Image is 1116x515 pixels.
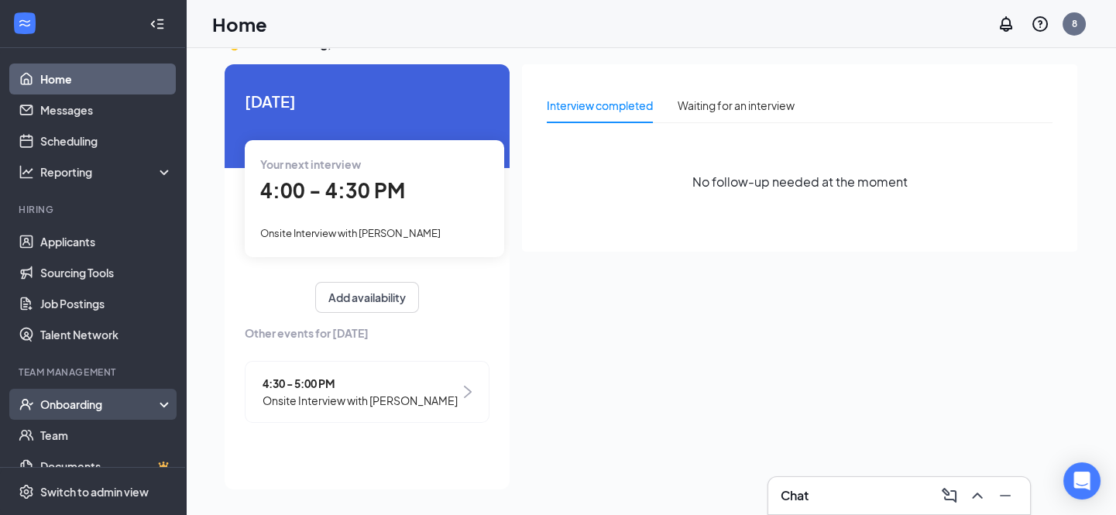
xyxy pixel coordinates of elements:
[781,487,809,504] h3: Chat
[968,486,987,505] svg: ChevronUp
[997,15,1015,33] svg: Notifications
[260,177,405,203] span: 4:00 - 4:30 PM
[678,97,795,114] div: Waiting for an interview
[19,203,170,216] div: Hiring
[692,172,908,191] span: No follow-up needed at the moment
[40,257,173,288] a: Sourcing Tools
[40,164,173,180] div: Reporting
[315,282,419,313] button: Add availability
[212,11,267,37] h1: Home
[937,483,962,508] button: ComposeMessage
[263,392,458,409] span: Onsite Interview with [PERSON_NAME]
[40,319,173,350] a: Talent Network
[19,164,34,180] svg: Analysis
[1072,17,1077,30] div: 8
[996,486,1015,505] svg: Minimize
[965,483,990,508] button: ChevronUp
[40,420,173,451] a: Team
[19,366,170,379] div: Team Management
[40,226,173,257] a: Applicants
[245,324,489,342] span: Other events for [DATE]
[260,227,441,239] span: Onsite Interview with [PERSON_NAME]
[40,484,149,500] div: Switch to admin view
[40,64,173,94] a: Home
[19,484,34,500] svg: Settings
[40,125,173,156] a: Scheduling
[260,157,361,171] span: Your next interview
[993,483,1018,508] button: Minimize
[40,397,160,412] div: Onboarding
[149,16,165,32] svg: Collapse
[40,94,173,125] a: Messages
[547,97,653,114] div: Interview completed
[1063,462,1101,500] div: Open Intercom Messenger
[19,397,34,412] svg: UserCheck
[40,451,173,482] a: DocumentsCrown
[263,375,458,392] span: 4:30 - 5:00 PM
[40,288,173,319] a: Job Postings
[1031,15,1049,33] svg: QuestionInfo
[17,15,33,31] svg: WorkstreamLogo
[245,89,489,113] span: [DATE]
[940,486,959,505] svg: ComposeMessage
